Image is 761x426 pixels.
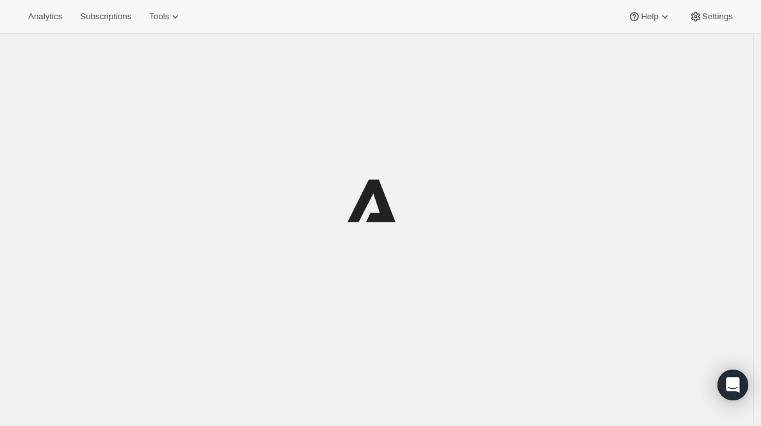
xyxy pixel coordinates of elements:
span: Tools [149,12,169,22]
button: Tools [141,8,189,26]
span: Subscriptions [80,12,131,22]
span: Settings [702,12,733,22]
div: Open Intercom Messenger [717,370,748,400]
button: Help [620,8,678,26]
button: Subscriptions [72,8,139,26]
span: Help [641,12,658,22]
button: Analytics [20,8,70,26]
span: Analytics [28,12,62,22]
button: Settings [682,8,741,26]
